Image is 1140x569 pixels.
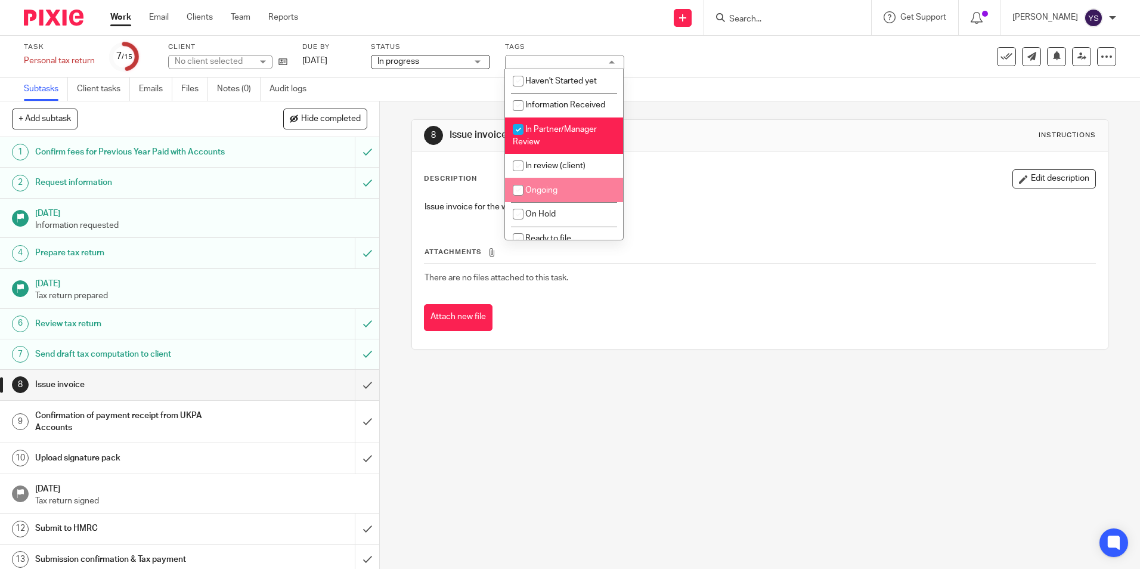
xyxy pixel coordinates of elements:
[35,376,240,394] h1: Issue invoice
[505,42,624,52] label: Tags
[1012,169,1096,188] button: Edit description
[35,449,240,467] h1: Upload signature pack
[12,413,29,430] div: 9
[181,78,208,101] a: Files
[35,174,240,191] h1: Request information
[302,42,356,52] label: Due by
[175,55,252,67] div: No client selected
[12,450,29,466] div: 10
[728,14,835,25] input: Search
[269,78,315,101] a: Audit logs
[168,42,287,52] label: Client
[35,290,368,302] p: Tax return prepared
[302,57,327,65] span: [DATE]
[149,11,169,23] a: Email
[12,376,29,393] div: 8
[139,78,172,101] a: Emails
[35,407,240,437] h1: Confirmation of payment receipt from UKPA Accounts
[900,13,946,21] span: Get Support
[35,480,368,495] h1: [DATE]
[283,109,367,129] button: Hide completed
[110,11,131,23] a: Work
[377,57,419,66] span: In progress
[425,249,482,255] span: Attachments
[24,78,68,101] a: Subtasks
[525,77,597,85] span: Haven't Started yet
[12,346,29,363] div: 7
[187,11,213,23] a: Clients
[12,109,78,129] button: + Add subtask
[35,315,240,333] h1: Review tax return
[35,551,240,568] h1: Submission confirmation & Tax payment
[268,11,298,23] a: Reports
[12,245,29,262] div: 4
[12,175,29,191] div: 2
[35,143,240,161] h1: Confirm fees for Previous Year Paid with Accounts
[424,174,477,184] p: Description
[525,210,556,218] span: On Hold
[1012,11,1078,23] p: [PERSON_NAME]
[24,42,95,52] label: Task
[35,205,368,219] h1: [DATE]
[12,316,29,332] div: 6
[77,78,130,101] a: Client tasks
[116,50,132,63] div: 7
[24,55,95,67] div: Personal tax return
[525,162,586,170] span: In review (client)
[425,274,568,282] span: There are no files attached to this task.
[35,219,368,231] p: Information requested
[525,234,571,243] span: Ready to file
[12,144,29,160] div: 1
[513,125,597,146] span: In Partner/Manager Review
[525,101,605,109] span: Information Received
[35,275,368,290] h1: [DATE]
[231,11,250,23] a: Team
[217,78,261,101] a: Notes (0)
[424,126,443,145] div: 8
[35,244,240,262] h1: Prepare tax return
[122,54,132,60] small: /15
[371,42,490,52] label: Status
[1039,131,1096,140] div: Instructions
[450,129,785,141] h1: Issue invoice
[12,551,29,568] div: 13
[35,519,240,537] h1: Submit to HMRC
[12,521,29,537] div: 12
[425,201,1095,213] p: Issue invoice for the work
[35,345,240,363] h1: Send draft tax computation to client
[35,495,368,507] p: Tax return signed
[1084,8,1103,27] img: svg%3E
[24,10,83,26] img: Pixie
[301,115,361,124] span: Hide completed
[424,304,492,331] button: Attach new file
[525,186,557,194] span: Ongoing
